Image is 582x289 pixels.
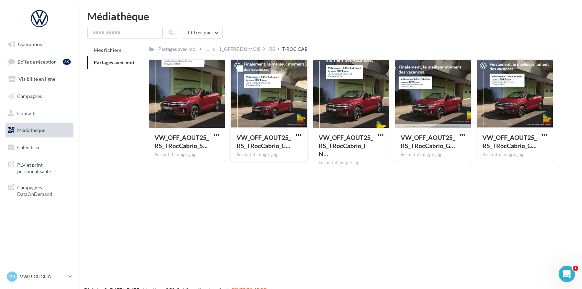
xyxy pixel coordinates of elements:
span: Campagnes [17,93,42,99]
span: 1 [573,266,578,271]
p: VW BIGUGLIA [20,273,66,280]
a: Campagnes [4,89,75,103]
div: Format d'image: jpg [155,152,219,158]
span: VB [9,273,15,280]
a: Médiathèque [4,123,75,137]
div: Format d'image: jpg [482,152,547,158]
div: Médiathèque [87,11,574,21]
div: Format d'image: jpg [237,152,301,158]
span: PLV et print personnalisable [17,160,71,175]
div: T-ROC CAB [282,46,308,53]
span: VW_OFF_AOUT25_RS_TRocCabrio_GMB [401,134,455,149]
a: VB VW BIGUGLIA [5,270,73,283]
span: Contacts [17,110,36,116]
a: Campagnes DataOnDemand [4,180,75,200]
a: PLV et print personnalisable [4,157,75,178]
span: Calendrier [17,144,40,150]
div: Format d'image: jpg [319,160,384,166]
div: 1_OFFRE DU MOIS [219,46,260,53]
iframe: Intercom live chat [559,266,575,282]
span: VW_OFF_AOUT25_RS_TRocCabrio_STORY [155,134,209,149]
span: Visibilité en ligne [19,76,55,82]
a: Contacts [4,106,75,121]
span: Boîte de réception [18,58,57,64]
a: Calendrier [4,140,75,155]
div: Partagés avec moi [158,46,197,53]
div: Format d'image: jpg [401,152,466,158]
span: VW_OFF_AOUT25_RS_TRocCabrio_CARRE [237,134,291,149]
a: Boîte de réception39 [4,54,75,69]
span: Médiathèque [17,127,45,133]
span: Opérations [18,41,42,47]
span: VW_OFF_AOUT25_RS_TRocCabrio_GMB_720x720px [482,134,537,149]
span: Partagés avec moi [94,59,134,65]
a: Visibilité en ligne [4,72,75,86]
span: Mes fichiers [94,47,121,53]
div: ... [204,44,210,54]
span: VW_OFF_AOUT25_RS_TRocCabrio_INSTA [319,134,373,158]
div: RS [269,46,275,53]
a: Opérations [4,37,75,52]
button: Filtrer par [182,27,222,38]
span: Campagnes DataOnDemand [17,183,71,198]
div: 39 [63,59,71,65]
